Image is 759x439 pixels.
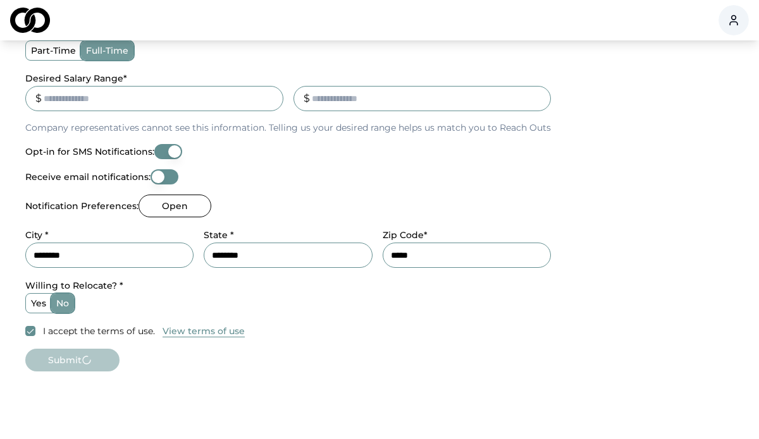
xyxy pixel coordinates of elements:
[139,195,211,217] button: Open
[35,91,42,106] div: $
[10,8,50,33] img: logo
[293,73,298,84] label: _
[25,147,154,156] label: Opt-in for SMS Notifications:
[304,91,310,106] div: $
[163,323,245,339] a: View terms of use
[26,41,81,60] label: part-time
[25,73,127,84] label: Desired Salary Range *
[25,121,551,134] p: Company representatives cannot see this information. Telling us your desired range helps us match...
[383,229,428,241] label: Zip Code*
[51,294,74,313] label: no
[25,172,151,181] label: Receive email notifications:
[25,280,123,291] label: Willing to Relocate? *
[25,201,139,210] label: Notification Preferences:
[81,41,133,60] label: full-time
[204,229,234,241] label: State *
[25,229,49,241] label: City *
[43,325,155,337] label: I accept the terms of use.
[163,325,245,337] button: View terms of use
[26,294,51,313] label: yes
